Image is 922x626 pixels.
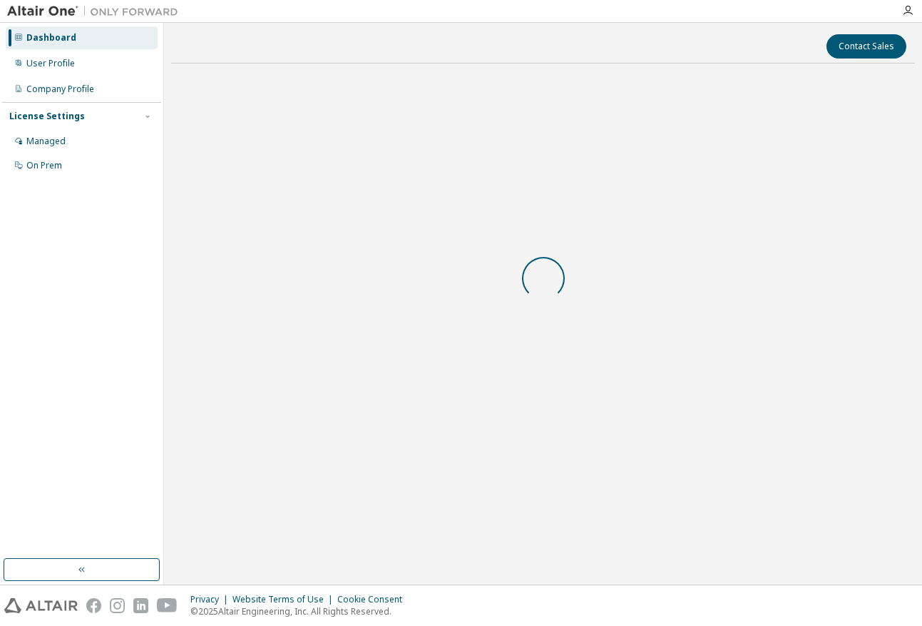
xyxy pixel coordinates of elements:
[157,598,178,613] img: youtube.svg
[9,111,85,122] div: License Settings
[232,594,337,605] div: Website Terms of Use
[26,84,94,95] div: Company Profile
[86,598,101,613] img: facebook.svg
[110,598,125,613] img: instagram.svg
[190,594,232,605] div: Privacy
[7,4,185,19] img: Altair One
[4,598,78,613] img: altair_logo.svg
[337,594,411,605] div: Cookie Consent
[26,136,66,147] div: Managed
[26,58,75,69] div: User Profile
[26,32,76,44] div: Dashboard
[133,598,148,613] img: linkedin.svg
[190,605,411,617] p: © 2025 Altair Engineering, Inc. All Rights Reserved.
[26,160,62,171] div: On Prem
[826,34,906,59] button: Contact Sales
